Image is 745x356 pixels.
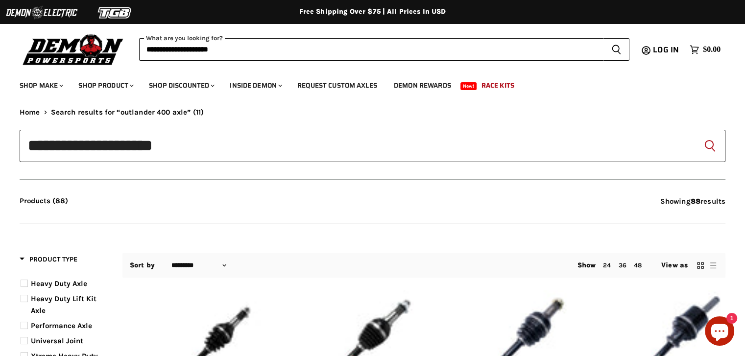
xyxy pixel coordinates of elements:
[139,38,603,61] input: When autocomplete results are available use up and down arrows to review and enter to select
[702,138,718,154] button: Search
[20,130,725,162] input: When autocomplete results are available use up and down arrows to review and enter to select
[12,71,718,95] ul: Main menu
[649,46,685,54] a: Log in
[139,38,629,61] form: Product
[20,108,40,117] a: Home
[290,75,385,95] a: Request Custom Axles
[618,261,626,269] a: 36
[130,261,155,269] label: Sort by
[31,321,92,330] span: Performance Axle
[20,197,68,205] button: Products (88)
[5,3,78,22] img: Demon Electric Logo 2
[634,261,642,269] a: 48
[685,43,725,57] a: $0.00
[691,197,700,206] strong: 88
[20,130,725,162] form: Product
[78,3,152,22] img: TGB Logo 2
[603,38,629,61] button: Search
[31,336,83,345] span: Universal Joint
[577,261,596,269] span: Show
[660,197,725,206] span: Showing results
[653,44,679,56] span: Log in
[702,316,737,348] inbox-online-store-chat: Shopify online store chat
[12,75,69,95] a: Shop Make
[708,261,718,270] button: list view
[474,75,522,95] a: Race Kits
[20,108,725,117] nav: Breadcrumbs
[460,82,477,90] span: New!
[31,294,96,315] span: Heavy Duty Lift Kit Axle
[603,261,611,269] a: 24
[386,75,458,95] a: Demon Rewards
[51,108,204,117] span: Search results for “outlander 400 axle” (11)
[31,279,87,288] span: Heavy Duty Axle
[20,255,77,267] button: Filter by Product Type
[142,75,220,95] a: Shop Discounted
[222,75,288,95] a: Inside Demon
[661,261,688,269] span: View as
[20,32,127,67] img: Demon Powersports
[71,75,140,95] a: Shop Product
[703,45,721,54] span: $0.00
[696,261,705,270] button: grid view
[20,255,77,263] span: Product Type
